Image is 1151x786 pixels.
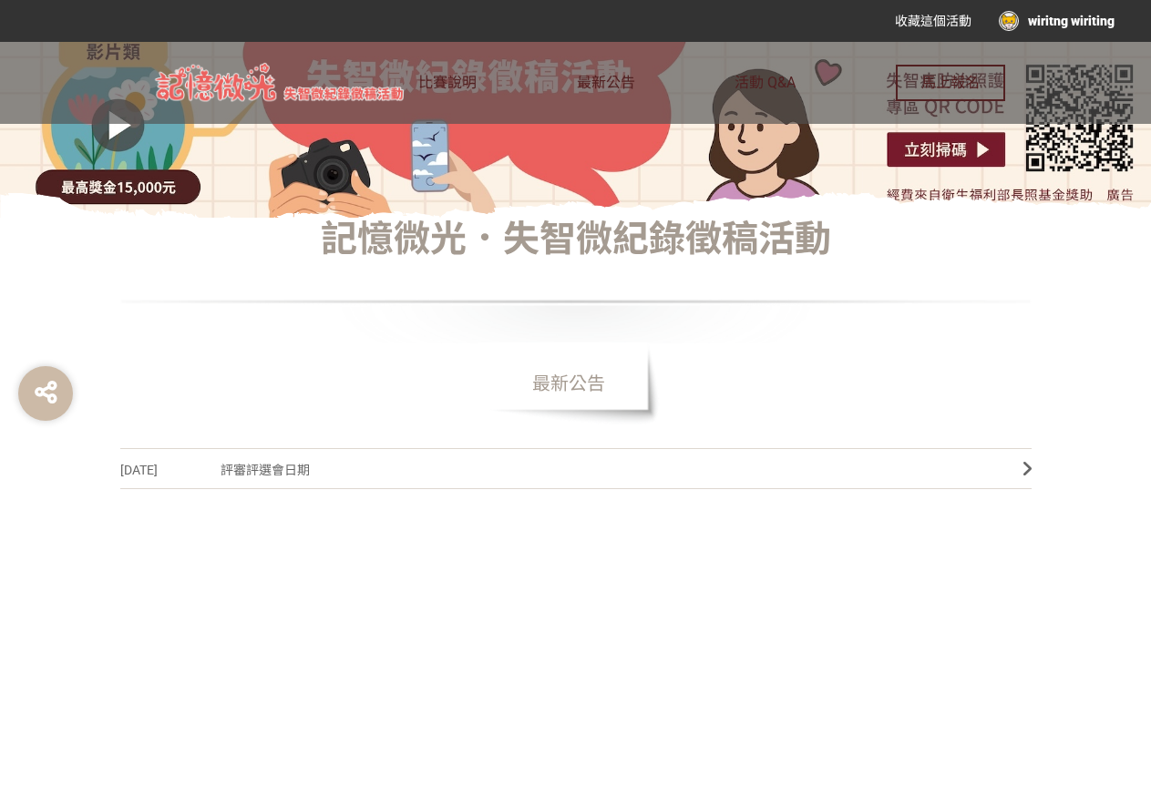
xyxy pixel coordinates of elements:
h1: 記憶微光．失智微紀錄徵稿活動 [120,218,1032,343]
span: 最新公告 [478,342,660,424]
span: 比賽說明 [418,74,477,91]
span: 馬上報名 [921,74,980,91]
span: 活動 Q&A [735,74,796,91]
button: 馬上報名 [896,65,1005,101]
img: 記憶微光．失智微紀錄徵稿活動 [146,61,418,107]
a: [DATE]評審評選會日期 [120,448,1032,489]
span: 最新公告 [577,74,635,91]
span: 評審評選會日期 [221,450,995,491]
a: 活動 Q&A [735,42,796,124]
a: 最新公告 [577,42,635,124]
a: 比賽說明 [418,42,477,124]
span: 收藏這個活動 [895,14,971,28]
span: [DATE] [120,450,221,491]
